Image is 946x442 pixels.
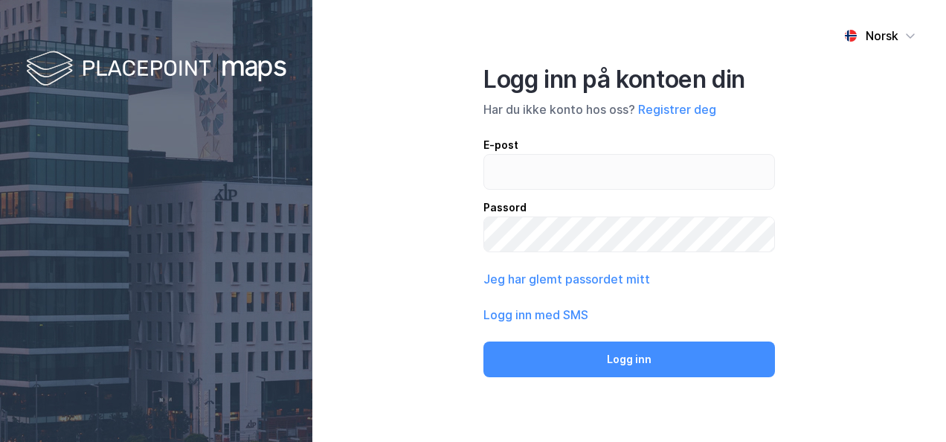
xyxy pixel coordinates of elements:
button: Jeg har glemt passordet mitt [483,270,650,288]
button: Registrer deg [638,100,716,118]
button: Logg inn [483,342,775,377]
div: Logg inn på kontoen din [483,65,775,95]
div: Passord [483,199,775,217]
img: logo-white.f07954bde2210d2a523dddb988cd2aa7.svg [26,48,286,92]
div: Har du ikke konto hos oss? [483,100,775,118]
button: Logg inn med SMS [483,306,588,324]
div: E-post [483,136,775,154]
div: Norsk [866,27,898,45]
